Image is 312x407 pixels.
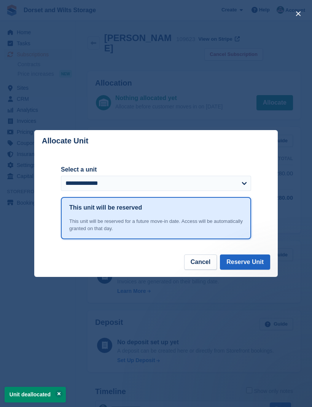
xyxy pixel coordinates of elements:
[69,203,142,212] h1: This unit will be reserved
[61,165,251,174] label: Select a unit
[5,387,66,402] p: Unit deallocated
[220,254,270,270] button: Reserve Unit
[69,218,243,232] div: This unit will be reserved for a future move-in date. Access will be automatically granted on tha...
[292,8,304,20] button: close
[42,137,88,145] p: Allocate Unit
[184,254,217,270] button: Cancel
